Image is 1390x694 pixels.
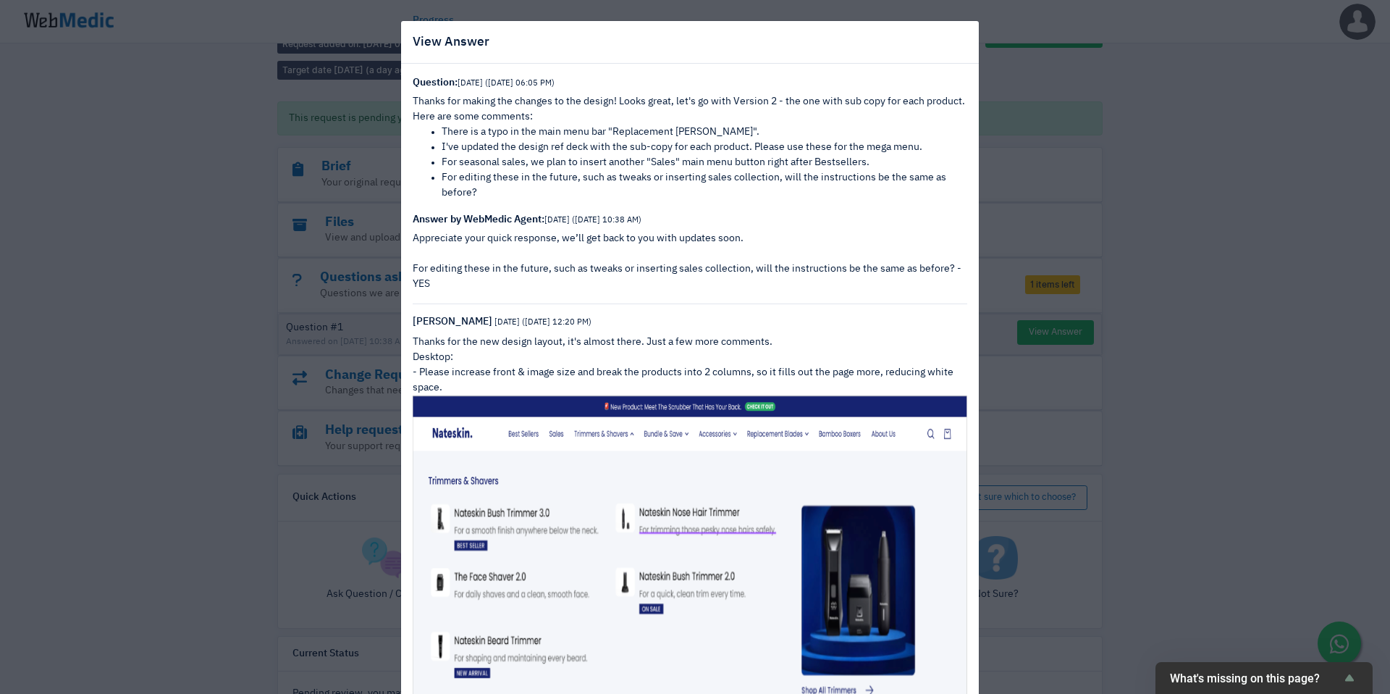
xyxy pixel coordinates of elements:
[442,125,967,140] li: There is a typo in the main menu bar "Replacement [PERSON_NAME]".
[442,155,967,170] li: For seasonal sales, we plan to insert another "Sales" main menu button right after Bestsellers.
[442,140,967,155] li: I've updated the design ref deck with the sub-copy for each product. Please use these for the meg...
[413,231,967,292] p: Appreciate your quick response, we’ll get back to you with updates soon. For editing these in the...
[413,214,641,225] strong: Answer by WebMedic Agent:
[1170,672,1341,685] span: What's missing on this page?
[413,317,492,327] span: [PERSON_NAME]
[494,318,591,326] small: [DATE] ([DATE] 12:20 PM)
[1170,669,1358,687] button: Show survey - What's missing on this page?
[413,94,967,125] div: Thanks for making the changes to the design! Looks great, let's go with Version 2 - the one with ...
[442,170,967,201] li: For editing these in the future, such as tweaks or inserting sales collection, will the instructi...
[413,78,555,88] strong: Question:
[544,216,641,224] small: [DATE] ([DATE] 10:38 AM)
[413,33,489,51] h5: View Answer
[458,79,555,87] small: [DATE] ([DATE] 06:05 PM)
